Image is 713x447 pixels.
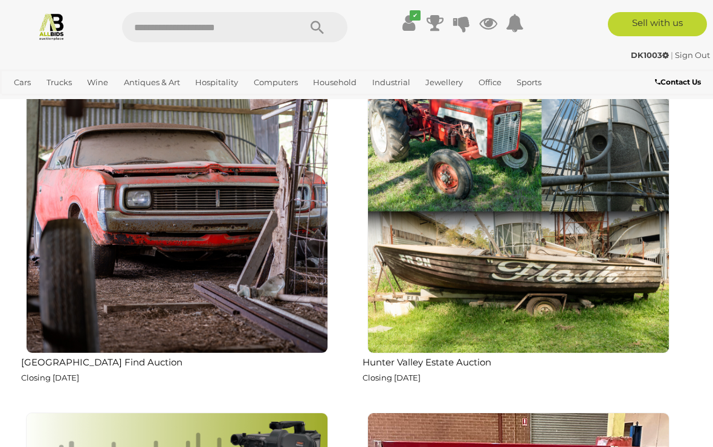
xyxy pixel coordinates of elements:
[37,12,66,40] img: Allbids.com.au
[655,76,704,89] a: Contact Us
[15,51,338,403] a: [GEOGRAPHIC_DATA] Find Auction Closing [DATE]
[26,51,328,353] img: Hunter Valley Barn Find Auction
[367,51,669,353] img: Hunter Valley Estate Auction
[631,50,669,60] strong: DK1003
[287,12,347,42] button: Search
[363,371,680,385] p: Closing [DATE]
[631,50,671,60] a: DK1003
[82,72,113,92] a: Wine
[421,72,468,92] a: Jewellery
[655,77,701,86] b: Contact Us
[474,72,506,92] a: Office
[356,51,680,403] a: Hunter Valley Estate Auction Closing [DATE]
[675,50,710,60] a: Sign Out
[608,12,707,36] a: Sell with us
[363,355,680,368] h2: Hunter Valley Estate Auction
[42,72,77,92] a: Trucks
[671,50,673,60] span: |
[119,72,185,92] a: Antiques & Art
[399,12,418,34] a: ✔
[512,72,546,92] a: Sports
[308,72,361,92] a: Household
[249,72,303,92] a: Computers
[9,72,36,92] a: Cars
[21,371,338,385] p: Closing [DATE]
[410,10,421,21] i: ✔
[367,72,415,92] a: Industrial
[21,355,338,368] h2: [GEOGRAPHIC_DATA] Find Auction
[190,72,243,92] a: Hospitality
[9,92,105,112] a: [GEOGRAPHIC_DATA]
